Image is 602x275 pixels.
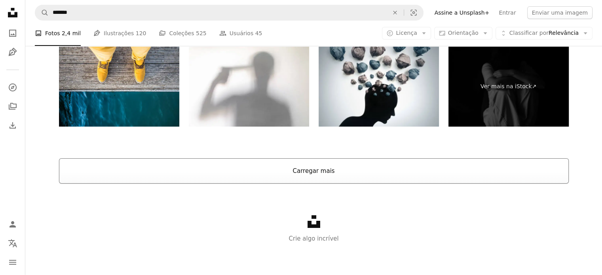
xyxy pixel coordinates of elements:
[5,235,21,251] button: Idioma
[496,27,593,40] button: Classificar porRelevância
[434,27,492,40] button: Orientação
[255,29,262,38] span: 45
[35,5,423,21] form: Pesquise conteúdo visual em todo o site
[159,21,206,46] a: Coleções 525
[5,99,21,114] a: Coleções
[319,47,439,127] img: Ansiedade, depressão e emoção negativa ou mente brainstorming
[5,254,21,270] button: Menu
[448,47,569,127] a: Ver mais na iStock↗
[189,47,309,127] img: Homem suicida que prende um injetor em sua cabeça atrás da cortina.
[5,44,21,60] a: Ilustrações
[494,6,520,19] a: Entrar
[35,5,49,20] button: Pesquise na Unsplash
[509,29,579,37] span: Relevância
[509,30,549,36] span: Classificar por
[5,80,21,95] a: Explorar
[59,47,179,127] img: Homem pelo lago
[5,216,21,232] a: Entrar / Cadastrar-se
[219,21,262,46] a: Usuários 45
[386,5,404,20] button: Limpar
[404,5,423,20] button: Pesquisa visual
[25,234,602,243] p: Crie algo incrível
[382,27,431,40] button: Licença
[59,158,569,184] button: Carregar mais
[5,5,21,22] a: Início — Unsplash
[396,30,417,36] span: Licença
[448,30,479,36] span: Orientação
[5,25,21,41] a: Fotos
[5,118,21,133] a: Histórico de downloads
[136,29,146,38] span: 120
[430,6,494,19] a: Assine a Unsplash+
[196,29,207,38] span: 525
[93,21,146,46] a: Ilustrações 120
[527,6,593,19] button: Enviar uma imagem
